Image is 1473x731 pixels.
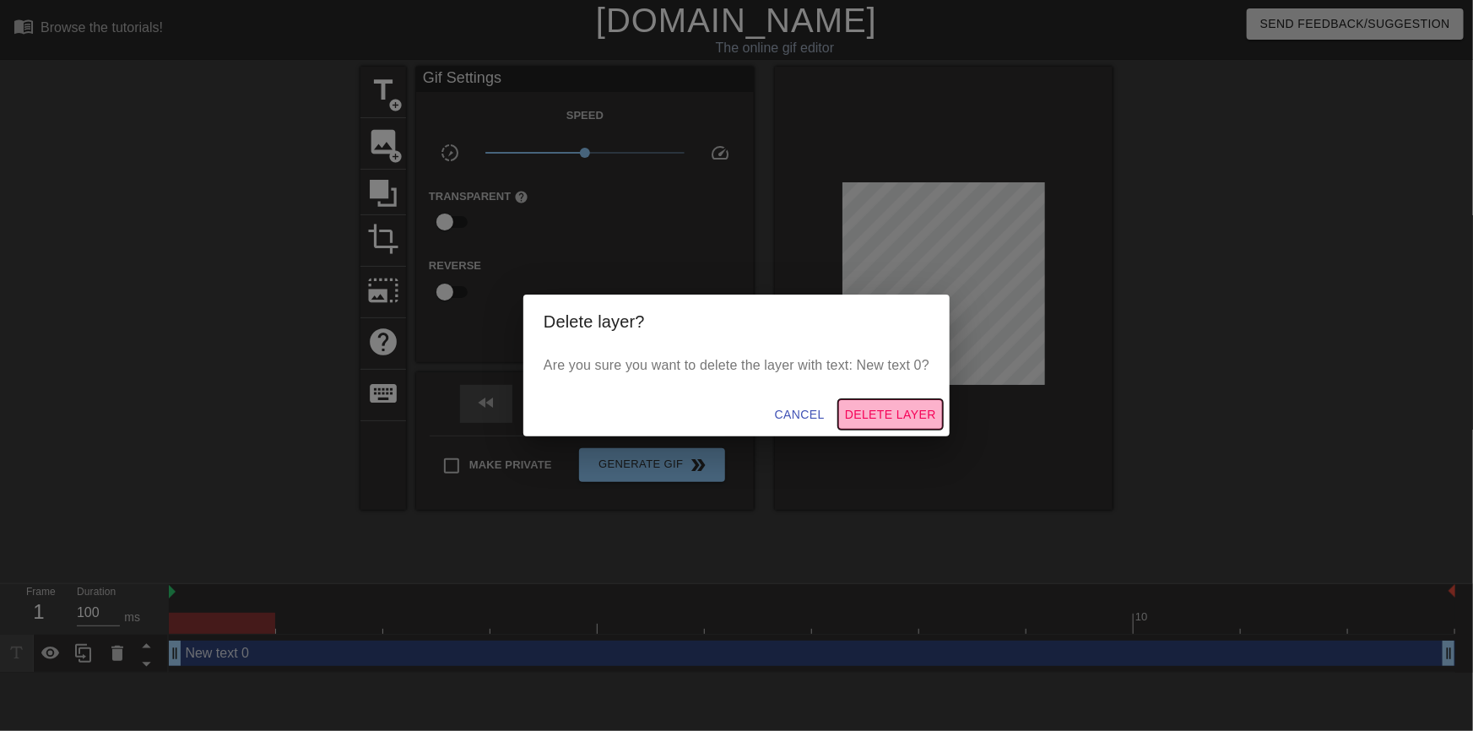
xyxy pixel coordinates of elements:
[768,399,831,430] button: Cancel
[544,355,929,376] p: Are you sure you want to delete the layer with text: New text 0?
[845,404,936,425] span: Delete Layer
[838,399,943,430] button: Delete Layer
[775,404,825,425] span: Cancel
[544,308,929,335] h2: Delete layer?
